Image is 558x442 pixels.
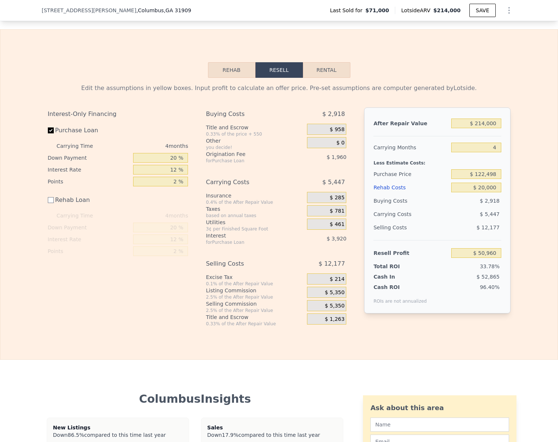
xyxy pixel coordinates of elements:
span: $ 5,350 [325,303,344,309]
div: Buying Costs [373,194,448,207]
div: Points [48,176,131,187]
div: 0.33% of the price + 550 [206,131,304,137]
span: $ 1,263 [325,316,344,323]
span: $ 3,920 [327,236,346,242]
div: Carrying Time [57,210,105,222]
div: Down compared to this time last year [207,431,337,436]
div: Selling Commission [206,300,304,308]
div: Carrying Costs [206,176,288,189]
span: 17.9% [222,432,238,438]
span: $ 2,918 [480,198,499,204]
span: $ 285 [330,195,344,201]
div: Total ROI [373,263,420,270]
button: Show Options [502,3,516,18]
div: 0.1% of the After Repair Value [206,281,304,287]
div: Selling Costs [206,257,288,270]
span: $214,000 [433,7,461,13]
div: Down compared to this time last year [53,431,183,436]
span: $ 12,177 [318,257,345,270]
div: Cash In [373,273,420,280]
span: 33.78% [480,263,499,269]
span: $ 214 [330,276,344,283]
div: Sales [207,424,337,431]
span: $ 2,918 [322,107,345,121]
div: Columbus Insights [48,392,343,406]
span: $ 781 [330,208,344,215]
div: Taxes [206,205,304,213]
div: Title and Escrow [206,124,304,131]
button: Rental [303,62,350,78]
span: 86.5% [68,432,84,438]
input: Name [370,418,509,432]
div: New Listings [53,424,183,431]
div: Buying Costs [206,107,288,121]
div: Interest Rate [48,233,131,245]
span: , GA 31909 [164,7,191,13]
div: 0.4% of the After Repair Value [206,199,304,205]
span: $ 5,350 [325,289,344,296]
button: Rehab [208,62,255,78]
div: Ask about this area [370,403,509,413]
div: 2.5% of the After Repair Value [206,294,304,300]
button: SAVE [469,4,495,17]
div: After Repair Value [373,117,448,130]
input: Purchase Loan [48,127,54,133]
span: $ 52,865 [476,274,499,280]
span: $ 1,960 [327,154,346,160]
div: for Purchase Loan [206,239,288,245]
div: Resell Profit [373,246,448,260]
label: Rehab Loan [48,193,131,207]
span: $ 0 [336,140,344,146]
span: [STREET_ADDRESS][PERSON_NAME] [42,7,136,14]
div: Carrying Time [57,140,105,152]
div: Down Payment [48,152,131,164]
label: Purchase Loan [48,124,131,137]
div: based on annual taxes [206,213,304,219]
div: 4 months [108,140,188,152]
span: $ 12,177 [476,225,499,230]
div: Title and Escrow [206,313,304,321]
span: Lotside ARV [401,7,433,14]
span: $ 5,447 [480,211,499,217]
div: Excise Tax [206,273,304,281]
span: $71,000 [366,7,389,14]
div: Insurance [206,192,304,199]
div: Less Estimate Costs: [373,154,501,167]
span: , Columbus [136,7,191,14]
input: Rehab Loan [48,197,54,203]
div: Down Payment [48,222,131,233]
div: Cash ROI [373,283,427,291]
div: 4 months [108,210,188,222]
span: $ 461 [330,221,344,228]
div: Interest Rate [48,164,131,176]
div: Rehab Costs [373,181,448,194]
span: $ 5,447 [322,176,345,189]
div: Other [206,137,304,144]
div: 3¢ per Finished Square Foot [206,226,304,232]
div: Carrying Costs [373,207,420,221]
div: 0.33% of the After Repair Value [206,321,304,327]
div: 2.5% of the After Repair Value [206,308,304,313]
span: $ 958 [330,126,344,133]
div: Interest-Only Financing [48,107,188,121]
div: ROIs are not annualized [373,291,427,304]
div: you decide! [206,144,304,150]
div: Interest [206,232,288,239]
div: Utilities [206,219,304,226]
div: for Purchase Loan [206,158,288,164]
button: Resell [255,62,303,78]
div: Edit the assumptions in yellow boxes. Input profit to calculate an offer price. Pre-set assumptio... [48,84,511,93]
span: 96.40% [480,284,499,290]
div: Purchase Price [373,167,448,181]
div: Points [48,245,131,257]
div: Selling Costs [373,221,448,234]
div: Listing Commission [206,287,304,294]
div: Origination Fee [206,150,288,158]
div: Carrying Months [373,141,448,154]
span: Last Sold for [330,7,366,14]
